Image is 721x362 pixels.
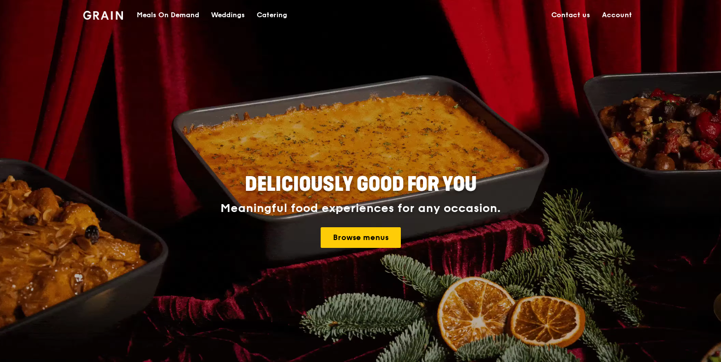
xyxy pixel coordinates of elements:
a: Catering [251,0,293,30]
a: Contact us [545,0,596,30]
a: Browse menus [321,227,401,248]
span: Deliciously good for you [245,173,477,196]
a: Account [596,0,638,30]
img: Grain [83,11,123,20]
div: Weddings [211,0,245,30]
a: Weddings [205,0,251,30]
div: Catering [257,0,287,30]
div: Meaningful food experiences for any occasion. [183,202,538,215]
div: Meals On Demand [137,0,199,30]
